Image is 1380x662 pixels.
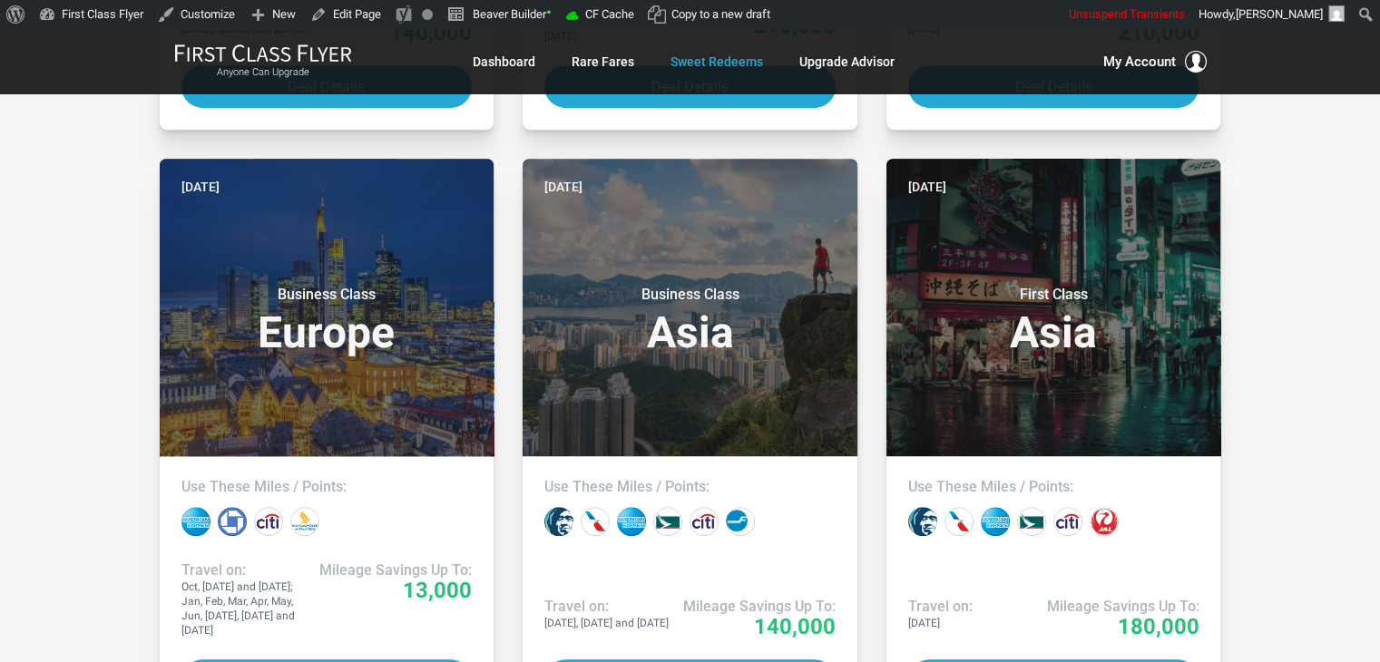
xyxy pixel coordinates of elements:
[908,177,946,197] time: [DATE]
[940,286,1167,304] small: First Class
[181,177,220,197] time: [DATE]
[174,44,352,63] img: First Class Flyer
[653,507,682,536] div: Cathay Pacific miles
[181,507,210,536] div: Amex points
[908,478,1199,496] h4: Use These Miles / Points:
[181,478,473,496] h4: Use These Miles / Points:
[546,3,552,22] span: •
[799,45,895,78] a: Upgrade Advisor
[981,507,1010,536] div: Amex points
[473,45,535,78] a: Dashboard
[908,507,937,536] div: Alaska miles
[254,507,283,536] div: Citi points
[1236,7,1323,21] span: [PERSON_NAME]
[670,45,763,78] a: Sweet Redeems
[213,286,440,304] small: Business Class
[174,66,352,79] small: Anyone Can Upgrade
[544,177,582,197] time: [DATE]
[181,286,473,355] h3: Europe
[576,286,803,304] small: Business Class
[290,507,319,536] div: Singapore Airlines miles
[617,507,646,536] div: Amex points
[726,507,755,536] div: Finnair Plus
[544,478,836,496] h4: Use These Miles / Points:
[581,507,610,536] div: American miles
[218,507,247,536] div: Chase points
[908,286,1199,355] h3: Asia
[174,44,352,80] a: First Class FlyerAnyone Can Upgrade
[1103,51,1176,73] span: My Account
[1053,507,1082,536] div: Citi points
[572,45,634,78] a: Rare Fares
[690,507,719,536] div: Citi points
[1103,51,1207,73] button: My Account
[1017,507,1046,536] div: Cathay Pacific miles
[1090,507,1119,536] div: Japan miles
[544,507,573,536] div: Alaska miles
[1069,7,1185,21] span: Unsuspend Transients
[944,507,974,536] div: American miles
[544,286,836,355] h3: Asia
